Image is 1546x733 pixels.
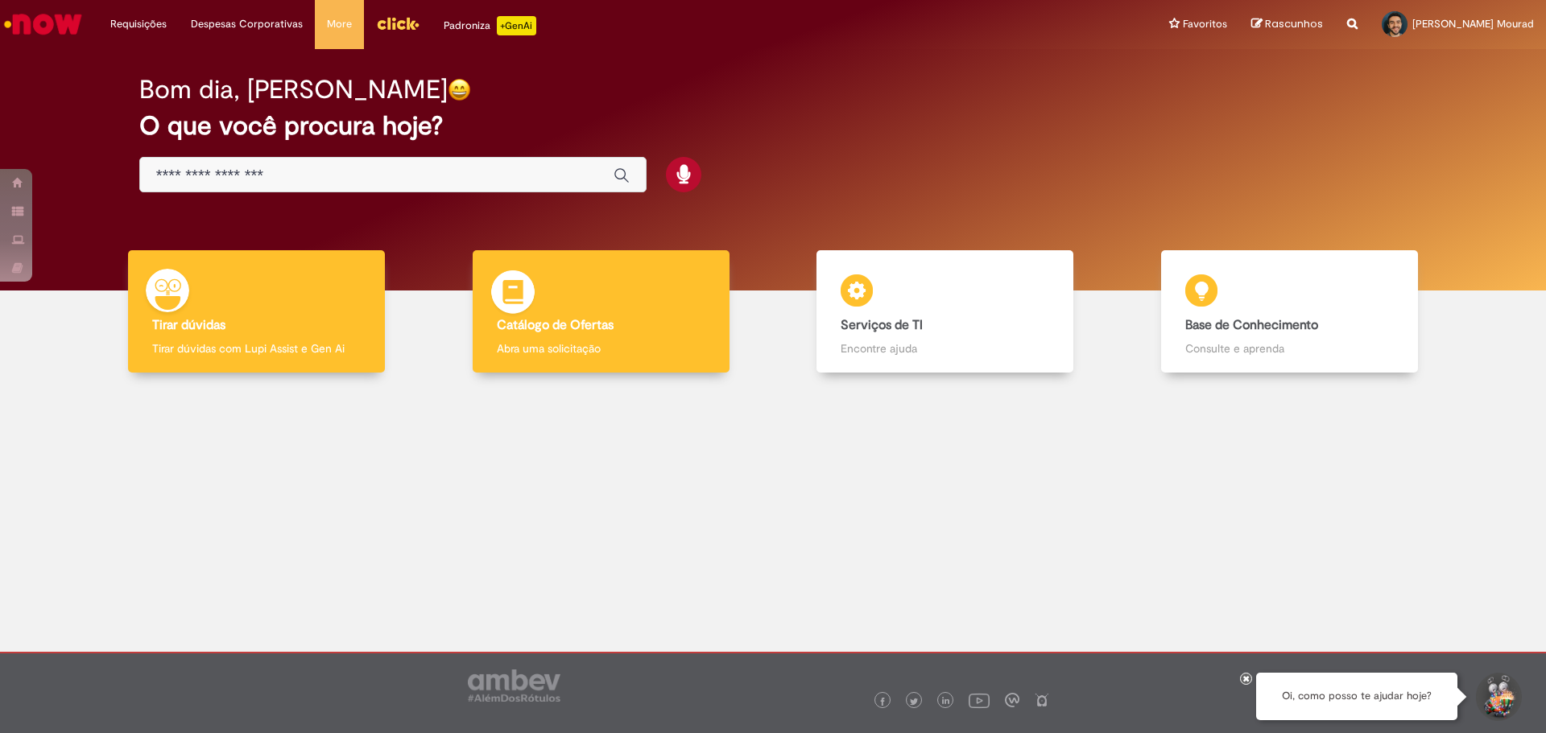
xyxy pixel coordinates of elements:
[152,317,225,333] b: Tirar dúvidas
[1035,693,1049,707] img: logo_footer_naosei.png
[191,16,303,32] span: Despesas Corporativas
[1251,17,1323,32] a: Rascunhos
[497,340,705,356] p: Abra uma solicitação
[497,317,614,333] b: Catálogo de Ofertas
[448,78,471,101] img: happy-face.png
[497,16,536,35] p: +GenAi
[1412,17,1534,31] span: [PERSON_NAME] Mourad
[1005,693,1019,707] img: logo_footer_workplace.png
[969,690,990,710] img: logo_footer_youtube.png
[327,16,352,32] span: More
[1474,673,1522,721] button: Iniciar Conversa de Suporte
[1183,16,1227,32] span: Favoritos
[110,16,167,32] span: Requisições
[468,669,560,702] img: logo_footer_ambev_rotulo_gray.png
[841,340,1049,356] p: Encontre ajuda
[444,16,536,35] div: Padroniza
[139,112,1408,140] h2: O que você procura hoje?
[85,250,429,373] a: Tirar dúvidas Tirar dúvidas com Lupi Assist e Gen Ai
[841,317,923,333] b: Serviços de TI
[429,250,774,373] a: Catálogo de Ofertas Abra uma solicitação
[1265,16,1323,31] span: Rascunhos
[1185,317,1318,333] b: Base de Conhecimento
[152,340,361,356] p: Tirar dúvidas com Lupi Assist e Gen Ai
[2,8,85,40] img: ServiceNow
[773,250,1118,373] a: Serviços de TI Encontre ajuda
[139,76,448,104] h2: Bom dia, [PERSON_NAME]
[376,11,420,35] img: click_logo_yellow_360x200.png
[1185,340,1394,356] p: Consulte e aprenda
[1256,673,1457,720] div: Oi, como posso te ajudar hoje?
[910,698,918,706] img: logo_footer_twitter.png
[1118,250,1462,373] a: Base de Conhecimento Consulte e aprenda
[942,697,950,706] img: logo_footer_linkedin.png
[878,698,887,706] img: logo_footer_facebook.png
